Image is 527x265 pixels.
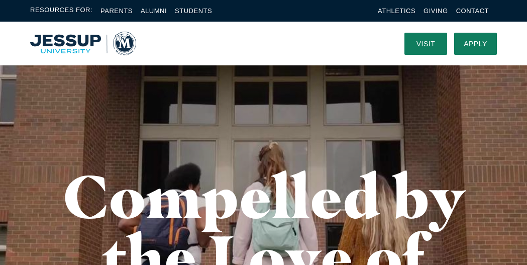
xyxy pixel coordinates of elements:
[456,7,489,15] a: Contact
[378,7,415,15] a: Athletics
[30,32,136,55] img: Multnomah University Logo
[454,33,497,55] a: Apply
[30,32,136,55] a: Home
[424,7,448,15] a: Giving
[30,5,92,17] span: Resources For:
[100,7,133,15] a: Parents
[175,7,212,15] a: Students
[141,7,167,15] a: Alumni
[404,33,447,55] a: Visit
